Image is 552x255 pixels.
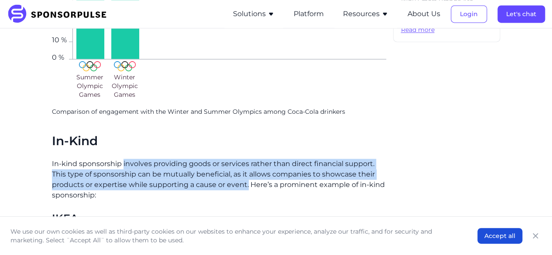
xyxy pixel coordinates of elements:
[477,228,522,244] button: Accept all
[52,37,69,42] span: 10 %
[52,211,387,224] h3: IKEA
[408,10,440,18] a: About Us
[7,4,113,24] img: SponsorPulse
[451,10,487,18] a: Login
[10,227,460,245] p: We use our own cookies as well as third-party cookies on our websites to enhance your experience,...
[497,5,545,23] button: Let's chat
[343,9,388,19] button: Resources
[497,10,545,18] a: Let's chat
[52,54,69,59] span: 0 %
[401,26,493,34] span: Read more
[52,134,387,149] h2: In-Kind
[294,10,324,18] a: Platform
[109,73,141,99] span: Winter Olympic Games
[52,159,387,201] p: In-kind sponsorship involves providing goods or services rather than direct financial support. Th...
[508,213,552,255] iframe: Chat Widget
[233,9,274,19] button: Solutions
[294,9,324,19] button: Platform
[408,9,440,19] button: About Us
[52,108,387,116] p: Comparison of engagement with the Winter and Summer Olympics among Coca-Cola drinkers
[74,73,106,99] span: Summer Olympic Games
[451,5,487,23] button: Login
